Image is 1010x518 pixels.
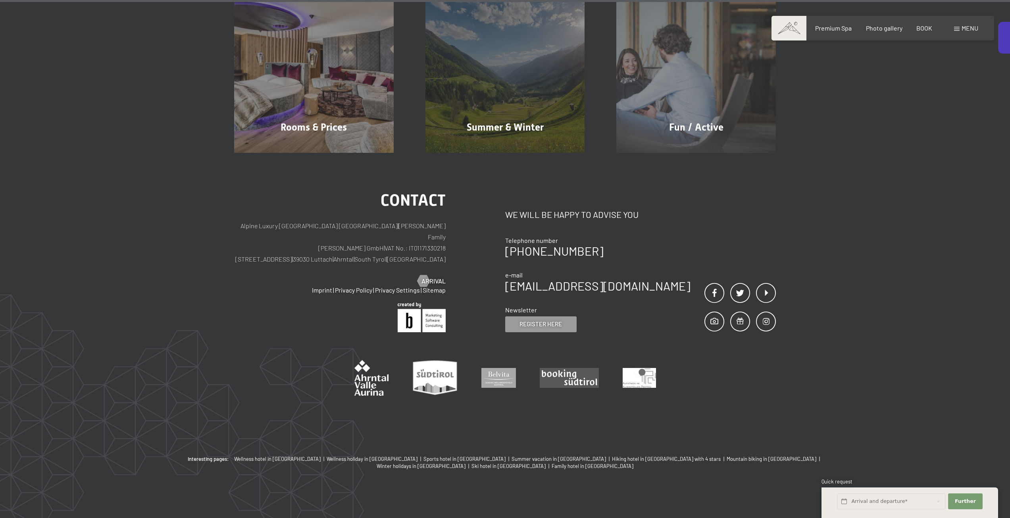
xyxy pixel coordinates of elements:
a: Hiking hotel in [GEOGRAPHIC_DATA] with 4 stars | [612,455,727,462]
a: Sitemap [423,286,446,294]
font: | [384,244,385,252]
font: Sports hotel in [GEOGRAPHIC_DATA] [423,456,506,462]
a: Family hotel in [GEOGRAPHIC_DATA] [552,462,633,470]
a: Wellness holiday in [GEOGRAPHIC_DATA] | [327,455,423,462]
font: | [398,222,398,229]
font: [GEOGRAPHIC_DATA] [387,255,446,263]
font: e-mail [505,271,523,279]
font: Rooms & Prices [281,121,347,133]
font: Telephone number [505,237,558,244]
a: Privacy Settings [375,286,420,294]
font: Newsletter [505,306,537,314]
img: Brandnamic GmbH | Leading Hospitality Solutions [398,302,446,332]
font: Interesting pages: [188,456,229,462]
font: [PERSON_NAME] Family [398,222,446,241]
font: Arrival [421,277,446,285]
a: [EMAIL_ADDRESS][DOMAIN_NAME]​​ [505,279,690,293]
font: Wellness hotel in [GEOGRAPHIC_DATA] [234,456,321,462]
font: Summer vacation in [GEOGRAPHIC_DATA] [512,456,606,462]
font: Fun / Active [669,121,723,133]
font: Ski hotel in [GEOGRAPHIC_DATA] [471,463,546,469]
font: Register here [519,320,562,327]
font: | [421,286,422,294]
a: Ski hotel in [GEOGRAPHIC_DATA] | [471,462,552,470]
font: VAT No.: IT01171330218 [385,244,446,252]
font: | [373,286,374,294]
font: | [819,456,820,462]
font: | [468,463,469,469]
font: Further [955,498,976,504]
font: | [292,255,293,263]
button: Further [948,493,982,510]
a: Winter holidays in [GEOGRAPHIC_DATA] | [377,462,471,470]
font: | [386,255,387,263]
font: contact [381,191,446,210]
a: [PHONE_NUMBER] [505,244,603,258]
font: We will be happy to advise you [505,209,639,220]
font: | [333,286,334,294]
font: | [609,456,610,462]
font: | [508,456,509,462]
font: Summer & Winter [467,121,544,133]
a: Summer vacation in [GEOGRAPHIC_DATA] | [512,455,612,462]
font: [PERSON_NAME] GmbH [318,244,384,252]
font: Mountain biking in [GEOGRAPHIC_DATA] [727,456,816,462]
font: Alpine Luxury [GEOGRAPHIC_DATA] [GEOGRAPHIC_DATA] [240,222,398,229]
a: Imprint [312,286,332,294]
a: Mountain biking in [GEOGRAPHIC_DATA] | [727,455,822,462]
a: Wellness hotel in [GEOGRAPHIC_DATA] | [234,455,327,462]
font: Family hotel in [GEOGRAPHIC_DATA] [552,463,633,469]
font: South Tyrol [354,255,386,263]
font: | [420,456,421,462]
a: Premium Spa [815,24,852,32]
a: BOOK [916,24,932,32]
font: Quick request [821,478,852,485]
font: Winter holidays in [GEOGRAPHIC_DATA] [377,463,466,469]
font: Hiking hotel in [GEOGRAPHIC_DATA] with 4 stars [612,456,721,462]
font: [STREET_ADDRESS] [235,255,292,263]
a: Sports hotel in [GEOGRAPHIC_DATA] | [423,455,512,462]
font: Ahrntal [333,255,354,263]
font: Wellness holiday in [GEOGRAPHIC_DATA] [327,456,417,462]
a: Photo gallery [866,24,902,32]
font: [EMAIL_ADDRESS][DOMAIN_NAME] [505,279,690,293]
font: | [323,456,324,462]
font: menu [962,24,978,32]
a: Privacy Policy [335,286,372,294]
font: 39030 Luttach [293,255,333,263]
a: Arrival [417,277,446,285]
